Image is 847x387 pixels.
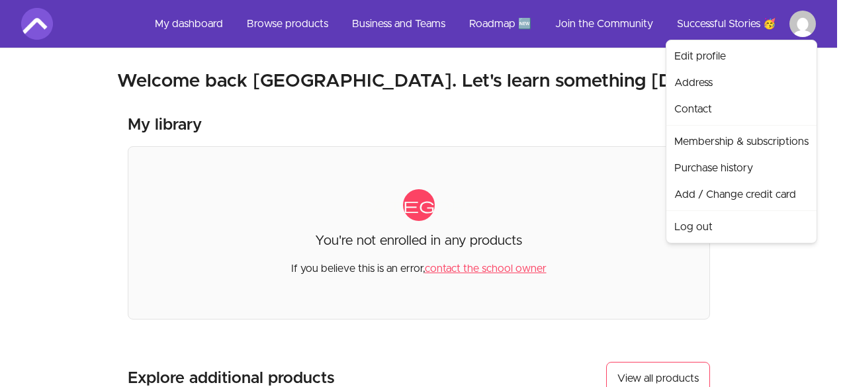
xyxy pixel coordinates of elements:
[669,155,814,181] a: Purchase history
[669,43,814,69] a: Edit profile
[669,181,814,208] a: Add / Change credit card
[669,96,814,122] a: Contact
[669,214,814,240] a: Log out
[669,128,814,155] a: Membership & subscriptions
[669,69,814,96] a: Address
